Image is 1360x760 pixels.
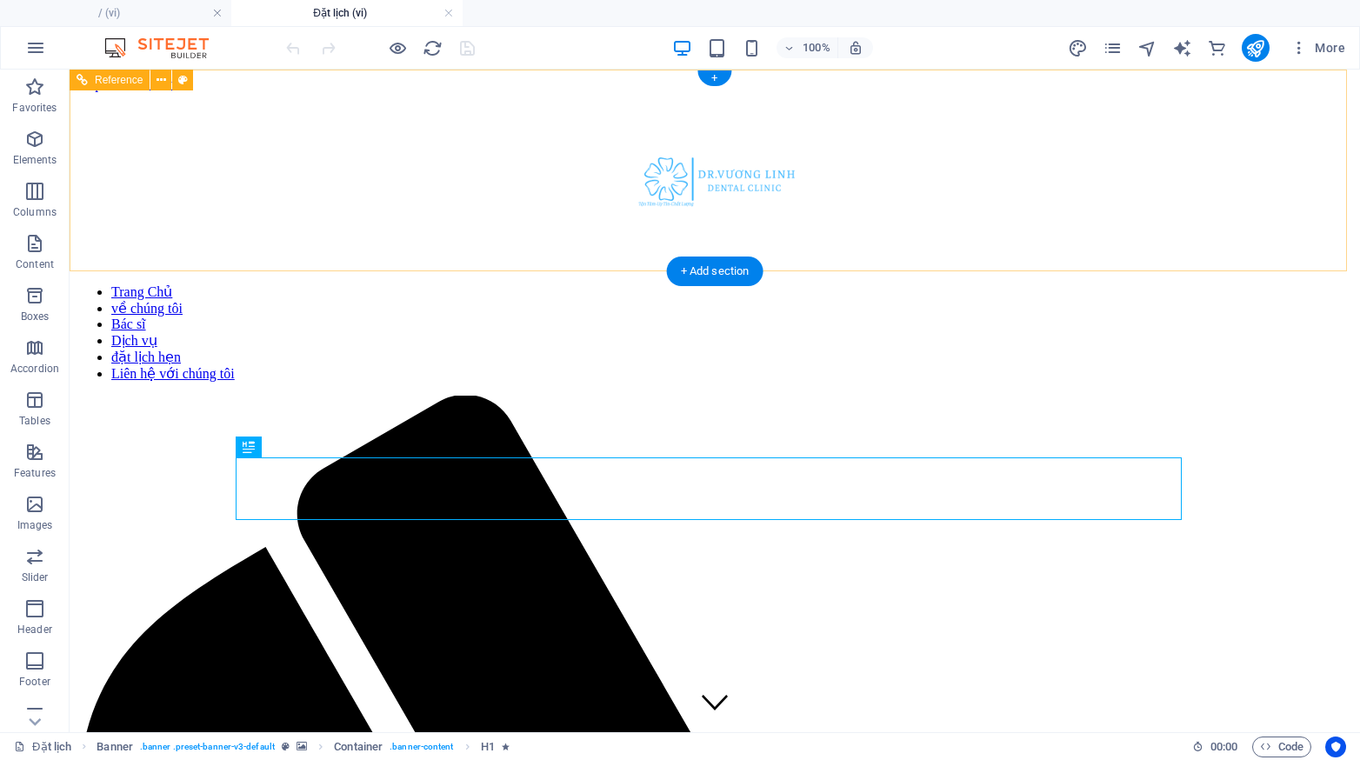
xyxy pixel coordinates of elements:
[12,101,57,115] p: Favorites
[1325,737,1346,757] button: Usercentrics
[97,737,510,757] nav: breadcrumb
[19,675,50,689] p: Footer
[777,37,838,58] button: 100%
[1242,34,1270,62] button: publish
[17,518,53,532] p: Images
[423,38,443,58] i: Reload page
[848,40,863,56] i: On resize automatically adjust zoom level to fit chosen device.
[1245,38,1265,58] i: Publish
[22,570,49,584] p: Slider
[1207,38,1227,58] i: Commerce
[1207,37,1228,58] button: commerce
[100,37,230,58] img: Editor Logo
[140,737,275,757] span: . banner .preset-banner-v3-default
[1137,37,1158,58] button: navigator
[95,75,143,85] span: Reference
[1252,737,1311,757] button: Code
[1290,39,1345,57] span: More
[390,737,453,757] span: . banner-content
[803,37,830,58] h6: 100%
[13,205,57,219] p: Columns
[1103,37,1123,58] button: pages
[334,737,383,757] span: Click to select. Double-click to edit
[97,737,133,757] span: Click to select. Double-click to edit
[10,362,59,376] p: Accordion
[667,257,763,286] div: + Add section
[1068,38,1088,58] i: Design (Ctrl+Alt+Y)
[1172,38,1192,58] i: AI Writer
[1103,38,1123,58] i: Pages (Ctrl+Alt+S)
[297,742,307,751] i: This element contains a background
[422,37,443,58] button: reload
[1192,737,1238,757] h6: Session time
[1210,737,1237,757] span: 00 00
[1137,38,1157,58] i: Navigator
[1172,37,1193,58] button: text_generator
[14,466,56,480] p: Features
[19,414,50,428] p: Tables
[282,742,290,751] i: This element is a customizable preset
[1068,37,1089,58] button: design
[1260,737,1303,757] span: Code
[1283,34,1352,62] button: More
[697,70,731,86] div: +
[17,623,52,637] p: Header
[14,737,71,757] a: Click to cancel selection. Double-click to open Pages
[21,310,50,323] p: Boxes
[481,737,495,757] span: Click to select. Double-click to edit
[231,3,463,23] h4: Đặt lịch (vi)
[502,742,510,751] i: Element contains an animation
[13,153,57,167] p: Elements
[1223,740,1225,753] span: :
[16,257,54,271] p: Content
[7,7,123,22] a: Skip to main content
